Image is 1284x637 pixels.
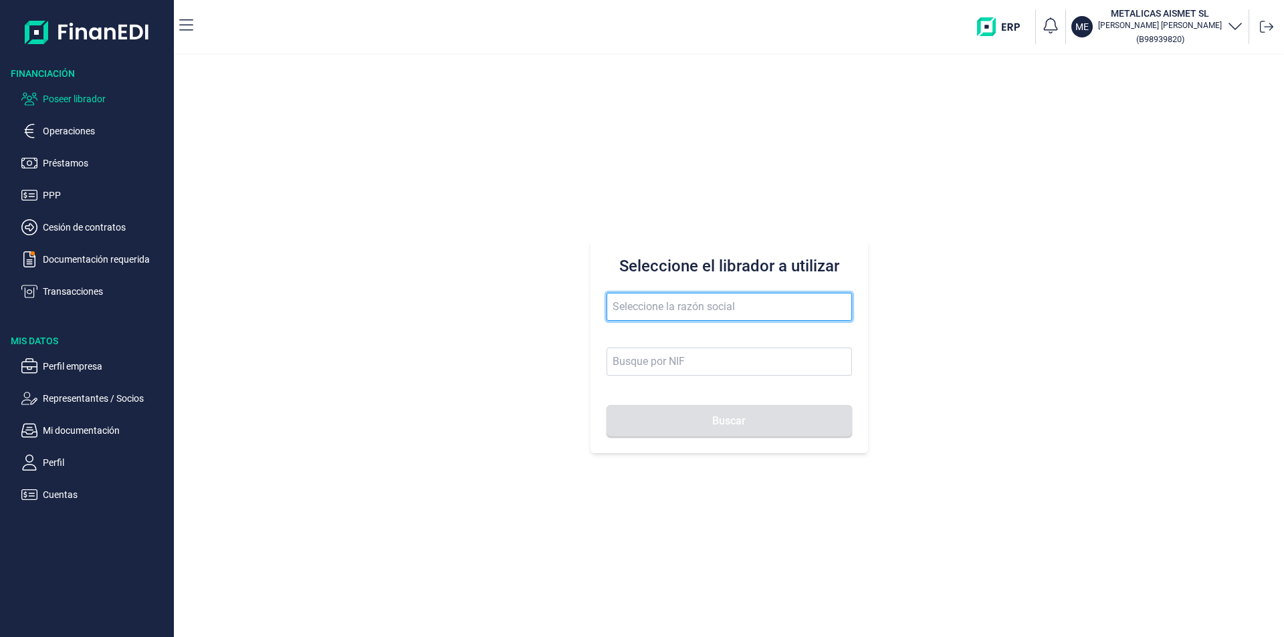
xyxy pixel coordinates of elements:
[977,17,1030,36] img: erp
[43,187,169,203] p: PPP
[21,487,169,503] button: Cuentas
[21,422,169,438] button: Mi documentación
[43,358,169,374] p: Perfil empresa
[21,390,169,406] button: Representantes / Socios
[43,155,169,171] p: Préstamos
[1098,20,1222,31] p: [PERSON_NAME] [PERSON_NAME]
[43,422,169,438] p: Mi documentación
[43,283,169,299] p: Transacciones
[21,187,169,203] button: PPP
[21,283,169,299] button: Transacciones
[43,219,169,235] p: Cesión de contratos
[43,123,169,139] p: Operaciones
[1098,7,1222,20] h3: METALICAS AISMET SL
[1075,20,1089,33] p: ME
[25,11,150,53] img: Logo de aplicación
[1071,7,1243,47] button: MEMETALICAS AISMET SL[PERSON_NAME] [PERSON_NAME](B98939820)
[607,255,852,277] h3: Seleccione el librador a utilizar
[21,251,169,267] button: Documentación requerida
[21,455,169,471] button: Perfil
[607,348,852,376] input: Busque por NIF
[607,405,852,437] button: Buscar
[21,123,169,139] button: Operaciones
[607,293,852,321] input: Seleccione la razón social
[1136,34,1184,44] small: Copiar cif
[43,487,169,503] p: Cuentas
[43,390,169,406] p: Representantes / Socios
[712,416,746,426] span: Buscar
[43,251,169,267] p: Documentación requerida
[21,155,169,171] button: Préstamos
[21,219,169,235] button: Cesión de contratos
[43,91,169,107] p: Poseer librador
[21,358,169,374] button: Perfil empresa
[21,91,169,107] button: Poseer librador
[43,455,169,471] p: Perfil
